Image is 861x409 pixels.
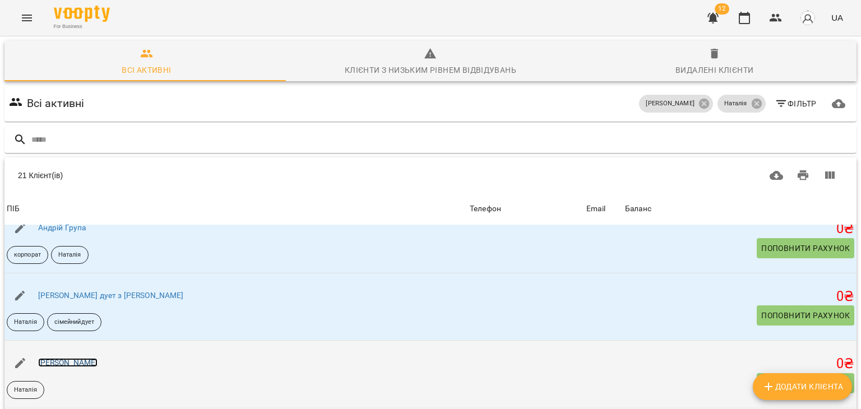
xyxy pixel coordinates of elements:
[775,97,817,110] span: Фільтр
[717,95,766,113] div: Наталія
[586,202,605,216] div: Email
[54,318,94,327] p: сімейнийдует
[762,380,843,393] span: Додати клієнта
[757,305,854,326] button: Поповнити рахунок
[586,202,605,216] div: Sort
[827,7,848,28] button: UA
[646,99,694,109] p: [PERSON_NAME]
[7,313,44,331] div: Наталія
[122,63,171,77] div: Всі активні
[47,313,101,331] div: сімейнийдует
[625,202,651,216] div: Sort
[586,202,621,216] span: Email
[51,246,89,264] div: Наталія
[14,385,37,395] p: Наталія
[54,23,110,30] span: For Business
[761,241,850,255] span: Поповнити рахунок
[639,95,712,113] div: [PERSON_NAME]
[470,202,501,216] div: Телефон
[831,12,843,24] span: UA
[800,10,816,26] img: avatar_s.png
[763,162,790,189] button: Завантажити CSV
[38,358,98,367] a: [PERSON_NAME]
[14,250,41,260] p: корпорат
[470,202,582,216] span: Телефон
[770,94,821,114] button: Фільтр
[38,291,184,300] a: [PERSON_NAME] дует з [PERSON_NAME]
[625,288,854,305] h5: 0 ₴
[7,202,20,216] div: ПІБ
[7,202,465,216] span: ПІБ
[27,95,85,112] h6: Всі активні
[761,309,850,322] span: Поповнити рахунок
[58,250,81,260] p: Наталія
[4,157,857,193] div: Table Toolbar
[345,63,516,77] div: Клієнти з низьким рівнем відвідувань
[7,381,44,399] div: Наталія
[14,318,37,327] p: Наталія
[625,355,854,373] h5: 0 ₴
[54,6,110,22] img: Voopty Logo
[625,202,651,216] div: Баланс
[18,170,413,181] div: 21 Клієнт(ів)
[13,4,40,31] button: Menu
[7,246,48,264] div: корпорат
[816,162,843,189] button: Вигляд колонок
[470,202,501,216] div: Sort
[675,63,753,77] div: Видалені клієнти
[724,99,747,109] p: Наталія
[753,373,852,400] button: Додати клієнта
[625,202,854,216] span: Баланс
[7,202,20,216] div: Sort
[790,162,817,189] button: Друк
[757,238,854,258] button: Поповнити рахунок
[715,3,729,15] span: 12
[625,220,854,238] h5: 0 ₴
[38,223,86,232] a: Андрій Група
